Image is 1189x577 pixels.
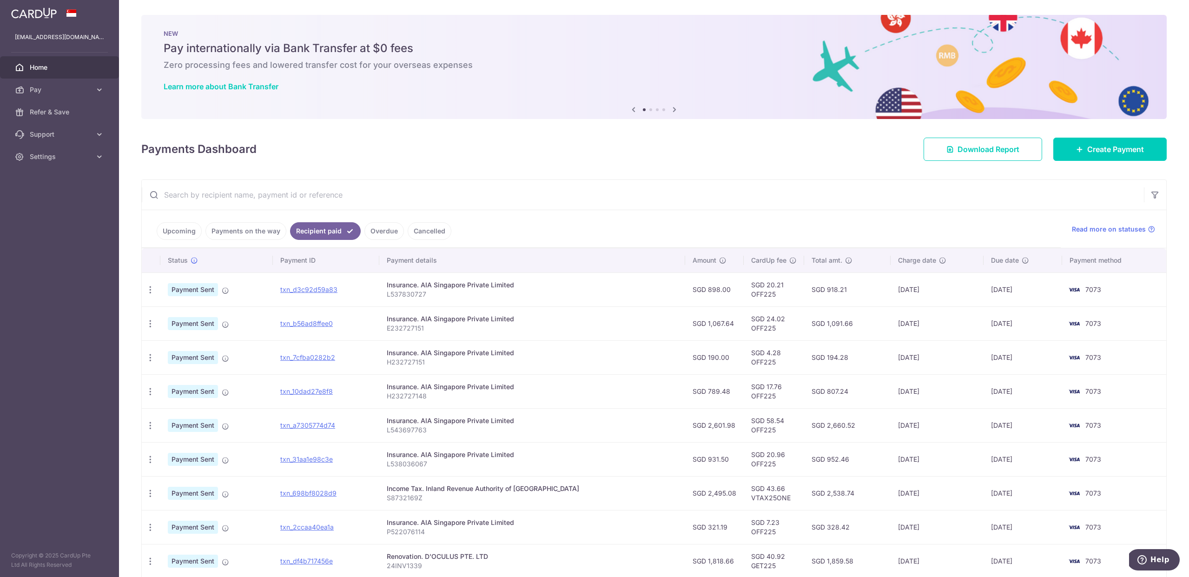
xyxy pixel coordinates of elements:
td: SGD 20.96 OFF225 [744,442,804,476]
th: Payment method [1062,248,1166,272]
span: 7073 [1085,557,1101,565]
span: Pay [30,85,91,94]
span: Settings [30,152,91,161]
span: Support [30,130,91,139]
span: Payment Sent [168,453,218,466]
td: SGD 20.21 OFF225 [744,272,804,306]
td: SGD 1,091.66 [804,306,891,340]
td: SGD 7.23 OFF225 [744,510,804,544]
p: P522076114 [387,527,678,537]
span: 7073 [1085,489,1101,497]
img: Bank Card [1065,352,1083,363]
td: [DATE] [984,272,1062,306]
td: [DATE] [891,272,984,306]
a: txn_a7305774d74 [280,421,335,429]
span: Payment Sent [168,351,218,364]
a: txn_698bf8028d9 [280,489,337,497]
td: [DATE] [891,476,984,510]
p: H232727151 [387,358,678,367]
a: txn_7cfba0282b2 [280,353,335,361]
td: SGD 58.54 OFF225 [744,408,804,442]
div: Insurance. AIA Singapore Private Limited [387,416,678,425]
span: 7073 [1085,455,1101,463]
span: CardUp fee [751,256,786,265]
td: [DATE] [984,476,1062,510]
td: SGD 898.00 [685,272,744,306]
td: [DATE] [984,510,1062,544]
th: Payment details [379,248,685,272]
div: Insurance. AIA Singapore Private Limited [387,382,678,391]
th: Payment ID [273,248,379,272]
a: Upcoming [157,222,202,240]
span: Status [168,256,188,265]
p: E232727151 [387,324,678,333]
div: Insurance. AIA Singapore Private Limited [387,280,678,290]
a: Cancelled [408,222,451,240]
a: Read more on statuses [1072,225,1155,234]
span: 7073 [1085,353,1101,361]
span: 7073 [1085,421,1101,429]
p: L543697763 [387,425,678,435]
div: Insurance. AIA Singapore Private Limited [387,314,678,324]
span: Payment Sent [168,521,218,534]
td: SGD 2,601.98 [685,408,744,442]
td: [DATE] [984,340,1062,374]
img: Bank Card [1065,420,1083,431]
span: Payment Sent [168,317,218,330]
td: SGD 807.24 [804,374,891,408]
a: txn_31aa1e98c3e [280,455,333,463]
td: SGD 190.00 [685,340,744,374]
span: Payment Sent [168,555,218,568]
td: [DATE] [891,510,984,544]
h5: Pay internationally via Bank Transfer at $0 fees [164,41,1144,56]
td: SGD 918.21 [804,272,891,306]
div: Insurance. AIA Singapore Private Limited [387,348,678,358]
span: Due date [991,256,1019,265]
td: SGD 2,538.74 [804,476,891,510]
span: Download Report [958,144,1019,155]
div: Insurance. AIA Singapore Private Limited [387,450,678,459]
p: 24INV1339 [387,561,678,570]
a: Payments on the way [205,222,286,240]
td: SGD 17.76 OFF225 [744,374,804,408]
a: txn_df4b717456e [280,557,333,565]
img: Bank Card [1065,454,1083,465]
a: Learn more about Bank Transfer [164,82,278,91]
a: txn_2ccaa40ea1a [280,523,334,531]
td: SGD 24.02 OFF225 [744,306,804,340]
td: [DATE] [984,306,1062,340]
td: SGD 789.48 [685,374,744,408]
span: Payment Sent [168,487,218,500]
td: [DATE] [891,340,984,374]
td: SGD 194.28 [804,340,891,374]
a: txn_10dad27e8f8 [280,387,333,395]
td: [DATE] [984,408,1062,442]
td: SGD 43.66 VTAX25ONE [744,476,804,510]
img: Bank Card [1065,318,1083,329]
td: [DATE] [891,374,984,408]
a: Recipient paid [290,222,361,240]
span: Payment Sent [168,385,218,398]
img: Bank transfer banner [141,15,1167,119]
td: SGD 1,067.64 [685,306,744,340]
td: [DATE] [891,442,984,476]
td: SGD 328.42 [804,510,891,544]
td: [DATE] [891,306,984,340]
span: Amount [693,256,716,265]
a: Create Payment [1053,138,1167,161]
span: Home [30,63,91,72]
a: txn_b56ad8ffee0 [280,319,333,327]
iframe: Opens a widget where you can find more information [1129,549,1180,572]
span: Read more on statuses [1072,225,1146,234]
span: Refer & Save [30,107,91,117]
td: SGD 321.19 [685,510,744,544]
td: [DATE] [891,408,984,442]
td: SGD 2,660.52 [804,408,891,442]
p: L538036067 [387,459,678,469]
p: [EMAIL_ADDRESS][DOMAIN_NAME] [15,33,104,42]
a: txn_d3c92d59a83 [280,285,337,293]
span: 7073 [1085,319,1101,327]
a: Overdue [364,222,404,240]
img: Bank Card [1065,488,1083,499]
